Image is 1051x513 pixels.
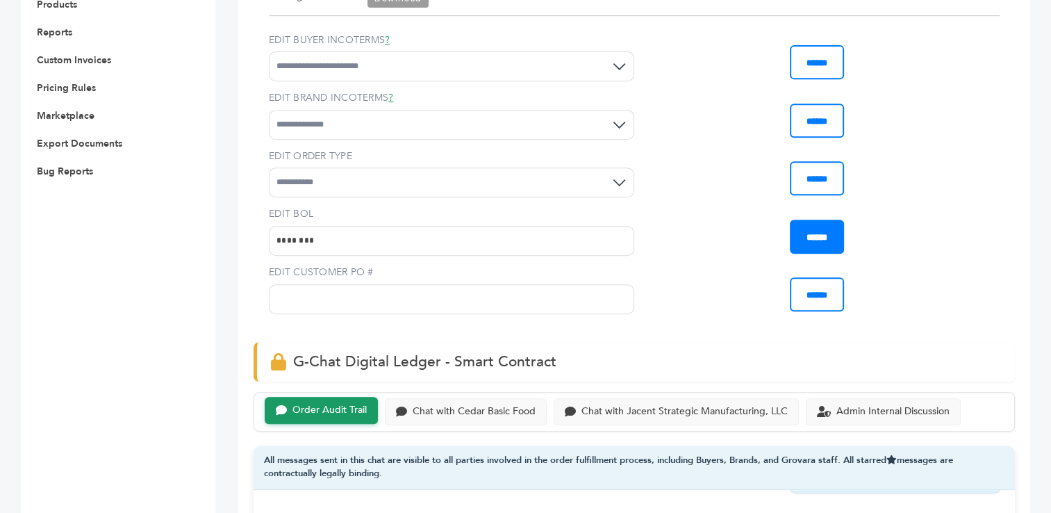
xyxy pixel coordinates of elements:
span: G-Chat Digital Ledger - Smart Contract [293,352,556,372]
a: Pricing Rules [37,81,96,95]
div: Chat with Cedar Basic Food [413,406,536,418]
a: Marketplace [37,109,94,122]
a: Bug Reports [37,165,93,178]
label: EDIT BUYER INCOTERMS [269,33,634,47]
a: Export Documents [37,137,122,150]
label: EDIT CUSTOMER PO # [269,266,634,279]
a: Reports [37,26,72,39]
label: EDIT ORDER TYPE [269,149,634,163]
a: ? [385,33,390,47]
div: All messages sent in this chat are visible to all parties involved in the order fulfillment proce... [254,446,1015,490]
div: Admin Internal Discussion [836,406,950,418]
label: EDIT BRAND INCOTERMS [269,91,634,105]
label: EDIT BOL [269,207,634,221]
a: Custom Invoices [37,54,111,67]
a: ? [388,91,393,104]
div: Order Audit Trail [292,405,367,416]
div: Chat with Jacent Strategic Manufacturing, LLC [581,406,788,418]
